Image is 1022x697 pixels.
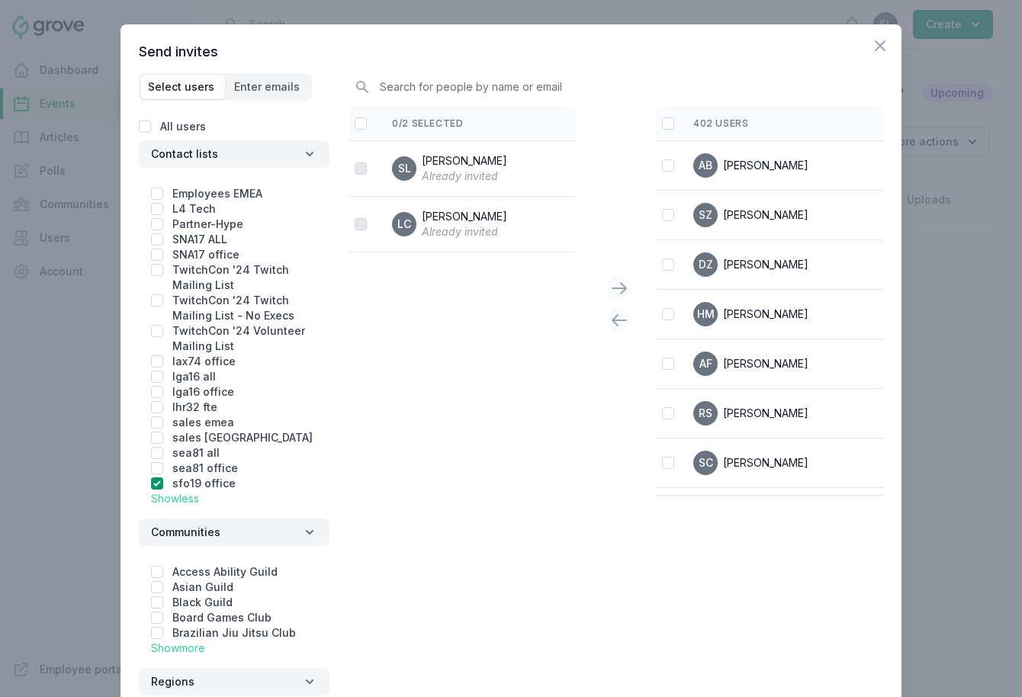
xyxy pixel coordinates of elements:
[355,73,883,100] input: Search for people by name or email
[699,160,712,171] span: AB
[139,519,329,546] button: Communities
[172,263,289,291] label: TwitchCon '24 Twitch Mailing List
[172,461,238,474] label: sea81 office
[397,219,411,230] span: LC
[398,163,411,174] span: SL
[422,153,507,184] div: [PERSON_NAME]
[234,79,300,95] span: Enter emails
[699,358,712,369] span: AF
[675,107,988,141] th: 402 users
[139,43,883,61] h3: Send invites
[699,210,712,220] span: SZ
[699,458,713,468] span: SC
[172,385,234,398] label: lga16 office
[140,75,225,99] button: Select users
[172,202,216,215] label: L4 Tech
[172,370,216,383] label: lga16 all
[699,259,713,270] span: DZ
[172,431,313,444] label: sales [GEOGRAPHIC_DATA]
[151,146,218,162] span: Contact lists
[172,248,239,261] label: SNA17 office
[172,596,233,609] label: Black Guild
[172,233,227,246] label: SNA17 ALL
[723,356,808,371] div: [PERSON_NAME]
[172,355,236,368] label: lax74 office
[374,107,576,141] th: 0/2 selected
[227,75,310,99] button: Enter emails
[422,169,507,184] div: Already invited
[172,611,272,624] label: Board Games Club
[723,307,808,322] div: [PERSON_NAME]
[151,641,205,654] a: Show more
[723,158,808,173] div: [PERSON_NAME]
[172,446,220,459] label: sea81 all
[151,674,194,689] span: Regions
[151,525,220,540] span: Communities
[723,406,808,421] div: [PERSON_NAME]
[723,257,808,272] div: [PERSON_NAME]
[172,626,296,639] label: Brazilian Jiu Jitsu Club
[139,140,329,168] button: Contact lists
[148,79,214,95] span: Select users
[172,580,233,593] label: Asian Guild
[160,120,206,133] label: All users
[151,492,199,505] a: Show less
[172,400,217,413] label: lhr32 fte
[723,207,808,223] div: [PERSON_NAME]
[699,408,712,419] span: RS
[422,224,507,239] div: Already invited
[422,209,507,239] div: [PERSON_NAME]
[172,416,234,429] label: sales emea
[172,217,243,230] label: Partner-Hype
[723,455,808,471] div: [PERSON_NAME]
[697,309,715,320] span: HM
[172,324,305,352] label: TwitchCon '24 Volunteer Mailing List
[172,294,294,322] label: TwitchCon '24 Twitch Mailing List - No Execs
[172,477,236,490] label: sfo19 office
[139,668,329,695] button: Regions
[172,187,262,200] label: Employees EMEA
[172,565,278,578] label: Access Ability Guild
